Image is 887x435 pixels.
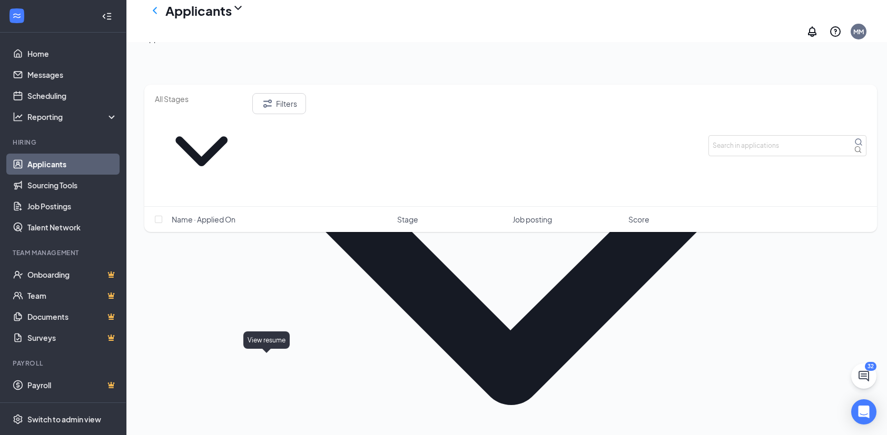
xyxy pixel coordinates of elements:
[628,214,649,225] span: Score
[27,217,117,238] a: Talent Network
[27,327,117,348] a: SurveysCrown
[172,214,235,225] span: Name · Applied On
[27,285,117,306] a: TeamCrown
[232,2,244,14] svg: ChevronDown
[27,64,117,85] a: Messages
[854,138,863,146] svg: MagnifyingGlass
[27,375,117,396] a: PayrollCrown
[27,85,117,106] a: Scheduling
[851,363,876,389] button: ChatActive
[13,414,23,424] svg: Settings
[513,214,552,225] span: Job posting
[806,25,819,38] svg: Notifications
[27,306,117,327] a: DocumentsCrown
[12,11,22,21] svg: WorkstreamLogo
[165,2,232,19] h1: Applicants
[829,25,842,38] svg: QuestionInfo
[27,175,117,196] a: Sourcing Tools
[27,112,118,122] div: Reporting
[102,11,112,22] svg: Collapse
[261,97,274,110] svg: Filter
[13,138,115,147] div: Hiring
[27,414,101,424] div: Switch to admin view
[851,399,876,424] div: Open Intercom Messenger
[252,93,306,114] button: Filter Filters
[13,248,115,257] div: Team Management
[27,43,117,64] a: Home
[865,362,876,371] div: 32
[853,27,864,36] div: MM
[27,264,117,285] a: OnboardingCrown
[858,370,870,382] svg: ChatActive
[155,105,248,198] svg: ChevronDown
[243,331,290,349] div: View resume
[27,196,117,217] a: Job Postings
[149,4,161,17] svg: ChevronLeft
[397,214,418,225] span: Stage
[155,93,248,105] input: All Stages
[27,154,117,175] a: Applicants
[13,112,23,122] svg: Analysis
[708,135,866,156] input: Search in applications
[13,359,115,368] div: Payroll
